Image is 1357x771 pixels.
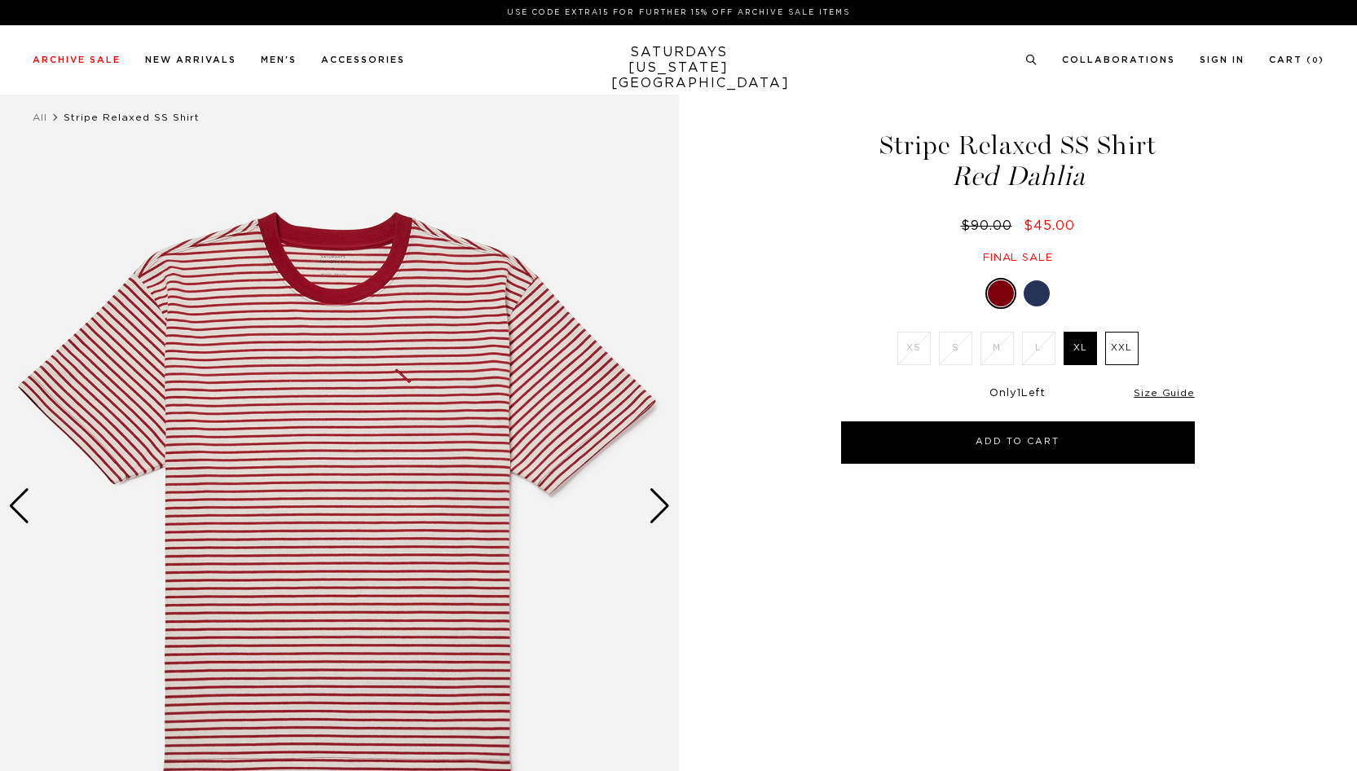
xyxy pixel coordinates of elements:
[649,488,671,524] div: Next slide
[1312,57,1319,64] small: 0
[261,55,297,64] a: Men's
[961,219,1019,232] del: $90.00
[839,132,1197,190] h1: Stripe Relaxed SS Shirt
[1062,55,1175,64] a: Collaborations
[33,55,121,64] a: Archive Sale
[145,55,236,64] a: New Arrivals
[39,7,1318,19] p: Use Code EXTRA15 for Further 15% Off Archive Sale Items
[1269,55,1324,64] a: Cart (0)
[1017,388,1021,399] span: 1
[839,251,1197,265] div: Final sale
[841,421,1195,464] button: Add to Cart
[33,112,47,122] a: All
[839,163,1197,190] span: Red Dahlia
[1105,332,1139,365] label: XXL
[1024,219,1075,232] span: $45.00
[8,488,30,524] div: Previous slide
[1064,332,1097,365] label: XL
[64,112,200,122] span: Stripe Relaxed SS Shirt
[1200,55,1245,64] a: Sign In
[841,387,1195,401] div: Only Left
[1134,388,1194,398] a: Size Guide
[611,45,746,91] a: SATURDAYS[US_STATE][GEOGRAPHIC_DATA]
[321,55,405,64] a: Accessories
